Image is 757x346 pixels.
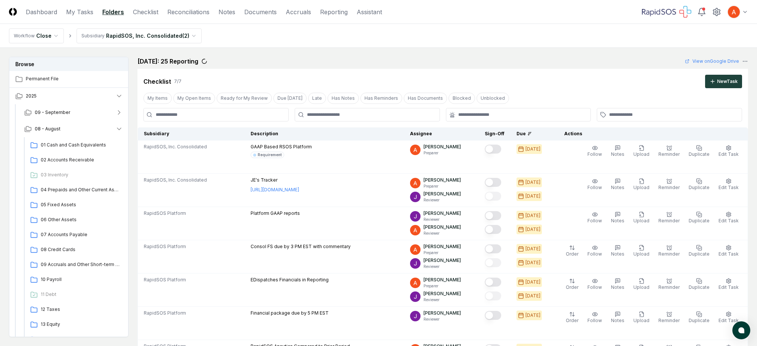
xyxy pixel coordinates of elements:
[143,77,171,86] div: Checklist
[586,143,604,159] button: Follow
[586,310,604,325] button: Follow
[245,127,404,140] th: Description
[410,258,421,269] img: ACg8ocKTC56tjQR6-o9bi8poVV4j_qMfO6M0RniyL9InnBgkmYdNig=s96-c
[525,226,540,233] div: [DATE]
[27,303,123,316] a: 12 Taxes
[717,310,740,325] button: Edit Task
[609,310,626,325] button: Notes
[717,177,740,192] button: Edit Task
[485,178,501,187] button: Mark complete
[689,318,710,323] span: Duplicate
[611,151,624,157] span: Notes
[611,251,624,257] span: Notes
[632,177,651,192] button: Upload
[18,104,129,121] button: 09 - September
[449,93,475,104] button: Blocked
[609,277,626,292] button: Notes
[632,310,651,325] button: Upload
[9,8,17,16] img: Logo
[144,310,186,316] span: RapidSOS Platform
[657,310,681,325] button: Reminder
[485,244,501,253] button: Mark complete
[485,145,501,154] button: Mark complete
[26,93,37,99] span: 2025
[424,257,461,264] p: [PERSON_NAME]
[611,185,624,190] span: Notes
[308,93,326,104] button: Late
[632,143,651,159] button: Upload
[717,210,740,226] button: Edit Task
[424,290,461,297] p: [PERSON_NAME]
[41,276,120,283] span: 10 Payroll
[360,93,402,104] button: Has Reminders
[9,88,129,104] button: 2025
[687,210,711,226] button: Duplicate
[719,218,739,223] span: Edit Task
[611,218,624,223] span: Notes
[424,191,461,197] p: [PERSON_NAME]
[687,243,711,259] button: Duplicate
[687,177,711,192] button: Duplicate
[41,172,120,178] span: 03 Inventory
[144,177,207,183] span: RapidSOS, Inc. Consolidated
[217,93,272,104] button: Ready for My Review
[41,246,120,253] span: 08 Credit Cards
[632,277,651,292] button: Upload
[424,217,461,222] p: Reviewer
[658,185,680,190] span: Reminder
[424,250,461,256] p: Preparer
[410,244,421,255] img: ACg8ocK3mdmu6YYpaRl40uhUUGu9oxSxFSb1vbjsnEih2JuwAH1PGA=s96-c
[424,231,461,236] p: Reviewer
[9,71,129,87] a: Permanent File
[485,211,501,220] button: Mark complete
[689,151,710,157] span: Duplicate
[424,310,461,316] p: [PERSON_NAME]
[27,318,123,331] a: 13 Equity
[27,213,123,227] a: 06 Other Assets
[167,7,210,16] a: Reconciliations
[611,284,624,290] span: Notes
[689,218,710,223] span: Duplicate
[485,278,501,287] button: Mark complete
[658,218,680,223] span: Reminder
[27,183,123,197] a: 04 Prepaids and Other Current Assets
[564,243,580,259] button: Order
[41,157,120,163] span: 02 Accounts Receivable
[719,151,739,157] span: Edit Task
[657,143,681,159] button: Reminder
[218,7,235,16] a: Notes
[404,127,479,140] th: Assignee
[251,186,299,193] a: [URL][DOMAIN_NAME]
[273,93,307,104] button: Due Today
[144,277,186,283] span: RapidSOS Platform
[609,143,626,159] button: Notes
[658,151,680,157] span: Reminder
[657,210,681,226] button: Reminder
[357,7,382,16] a: Assistant
[633,251,649,257] span: Upload
[138,127,245,140] th: Subsidiary
[525,212,540,219] div: [DATE]
[658,318,680,323] span: Reminder
[525,259,540,266] div: [DATE]
[286,7,311,16] a: Accruals
[525,179,540,186] div: [DATE]
[564,310,580,325] button: Order
[719,251,739,257] span: Edit Task
[102,7,124,16] a: Folders
[27,273,123,287] a: 10 Payroll
[719,318,739,323] span: Edit Task
[27,243,123,257] a: 08 Credit Cards
[525,293,540,299] div: [DATE]
[410,178,421,188] img: ACg8ocK3mdmu6YYpaRl40uhUUGu9oxSxFSb1vbjsnEih2JuwAH1PGA=s96-c
[479,127,511,140] th: Sign-Off
[251,277,329,283] p: EDispatches Financials in Reporting
[35,126,61,132] span: 08 - August
[632,210,651,226] button: Upload
[632,243,651,259] button: Upload
[424,150,461,156] p: Preparer
[586,210,604,226] button: Follow
[251,310,329,316] p: Financial package due by 5 PM EST
[410,225,421,235] img: ACg8ocK3mdmu6YYpaRl40uhUUGu9oxSxFSb1vbjsnEih2JuwAH1PGA=s96-c
[609,177,626,192] button: Notes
